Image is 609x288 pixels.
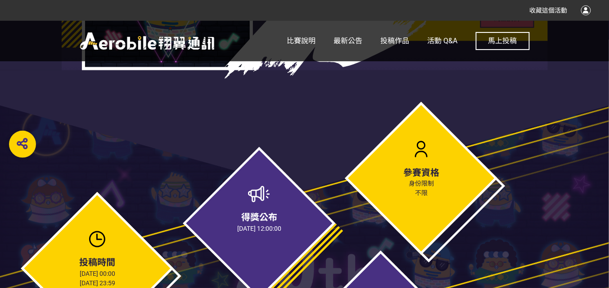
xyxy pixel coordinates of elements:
span: [DATE] 23:59 [80,280,115,287]
span: 活動 Q&A [428,37,458,45]
span: 得獎公布 [241,212,277,223]
span: 投稿作品 [381,37,410,45]
a: 投稿作品 [381,21,410,61]
img: 翔翼跟你e起舞 [80,30,215,52]
a: 活動 Q&A [428,21,458,61]
span: [DATE] 00:00 [80,270,115,278]
button: 馬上投稿 [476,32,530,50]
span: 馬上投稿 [488,37,517,45]
span: 身份限制 [409,180,434,187]
span: 投稿時間 [79,257,115,268]
span: 最新公告 [334,37,363,45]
a: 比賽說明 [287,21,316,61]
span: 不限 [415,190,428,197]
span: [DATE] 12:00:00 [237,225,281,233]
span: 收藏這個活動 [530,7,568,14]
span: 比賽說明 [287,37,316,45]
span: 參賽資格 [403,167,439,178]
a: 最新公告 [334,21,363,61]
